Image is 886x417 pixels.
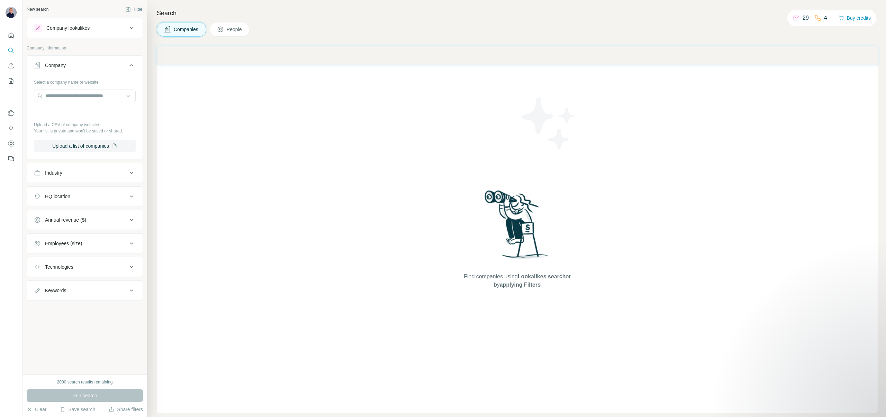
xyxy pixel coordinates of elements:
div: Technologies [45,263,73,270]
button: Hide [120,4,147,15]
button: Upload a list of companies [34,140,136,152]
button: Quick start [6,29,17,41]
h4: Search [157,8,878,18]
div: Select a company name or website [34,76,136,85]
img: Surfe Illustration - Woman searching with binoculars [481,188,553,266]
p: Your list is private and won't be saved or shared. [34,128,136,134]
button: Use Surfe API [6,122,17,135]
iframe: Banner [157,46,878,65]
button: My lists [6,75,17,87]
button: Technologies [27,259,143,275]
span: People [227,26,243,33]
img: Avatar [6,7,17,18]
button: Enrich CSV [6,59,17,72]
div: HQ location [45,193,70,200]
span: Lookalikes search [518,274,566,279]
button: Company [27,57,143,76]
button: Industry [27,165,143,181]
button: Buy credits [839,13,871,23]
div: Employees (size) [45,240,82,247]
div: 2000 search results remaining [57,379,113,385]
p: 29 [803,14,809,22]
button: Save search [60,406,95,413]
button: Share filters [109,406,143,413]
div: New search [27,6,48,12]
span: applying Filters [500,282,541,288]
button: Annual revenue ($) [27,212,143,228]
p: Upload a CSV of company websites. [34,122,136,128]
div: Industry [45,169,62,176]
button: Clear [27,406,46,413]
button: Employees (size) [27,235,143,252]
button: Use Surfe on LinkedIn [6,107,17,119]
button: Company lookalikes [27,20,143,36]
button: HQ location [27,188,143,205]
div: Company [45,62,66,69]
img: Surfe Illustration - Stars [517,92,580,155]
span: Companies [174,26,199,33]
span: Find companies using or by [462,272,572,289]
p: Company information [27,45,143,51]
button: Keywords [27,282,143,299]
p: 4 [824,14,827,22]
div: Annual revenue ($) [45,216,86,223]
button: Search [6,44,17,57]
div: Company lookalikes [46,25,90,31]
button: Feedback [6,152,17,165]
button: Dashboard [6,137,17,150]
div: Keywords [45,287,66,294]
iframe: Intercom live chat [862,393,879,410]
